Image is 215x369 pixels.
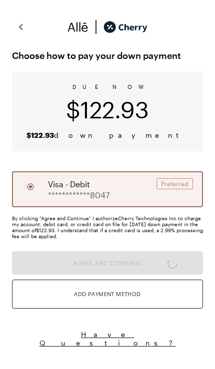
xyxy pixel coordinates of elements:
[26,131,54,139] b: $122.93
[103,19,147,34] img: cherry_black_logo-DrOE_MJI.svg
[12,215,203,239] div: By clicking "Agree and Continue" I authorize Cherry Technologies Inc. to charge my account, debit...
[12,251,203,275] button: Agree and Continue
[12,280,203,309] button: Add Payment Method
[88,19,103,34] img: svg%3e
[12,330,203,348] button: Have Questions?
[67,19,88,34] img: svg%3e
[26,131,189,139] span: down payment
[156,178,193,189] div: Preferred
[12,47,203,63] span: Choose how to pay your down payment
[72,83,143,90] span: DUE NOW
[15,19,27,34] img: svg%3e
[48,178,90,190] span: visa - debit
[66,96,149,123] span: $122.93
